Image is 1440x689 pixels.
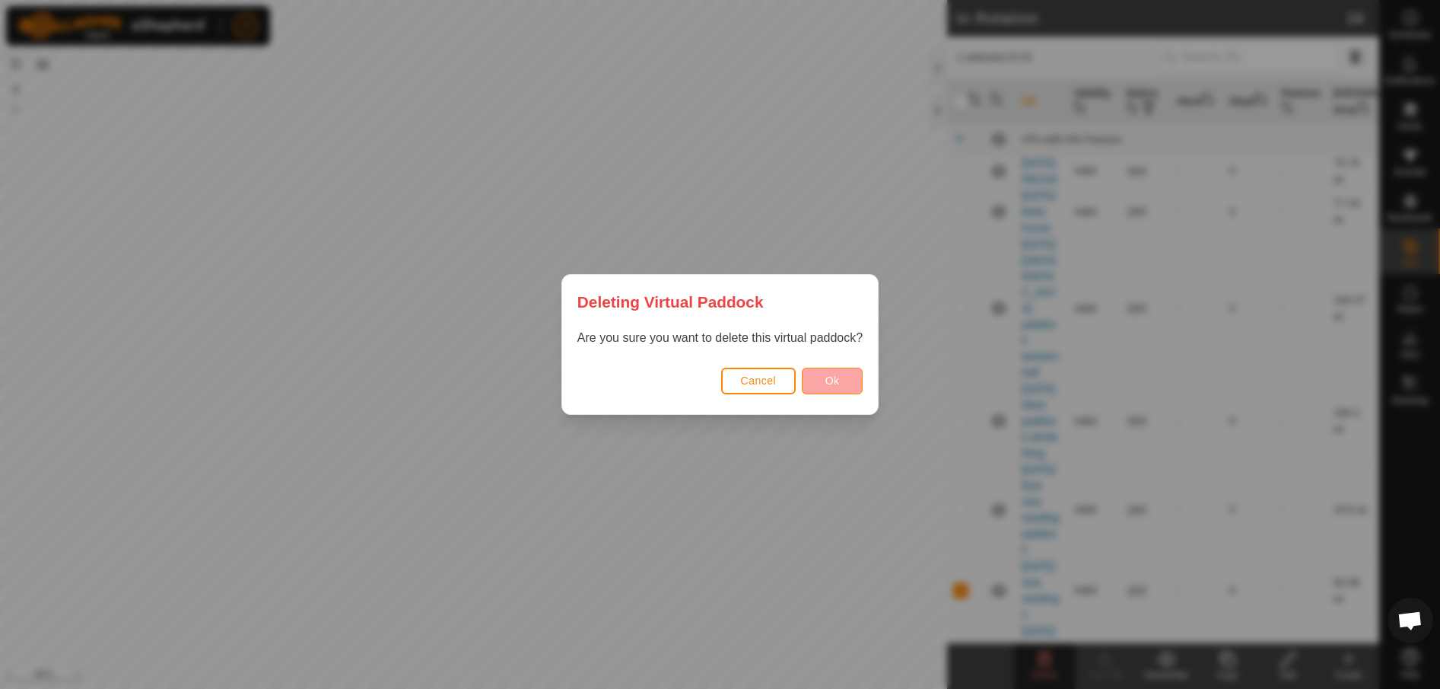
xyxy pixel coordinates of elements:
[741,375,777,387] span: Cancel
[577,290,764,314] span: Deleting Virtual Paddock
[721,368,796,394] button: Cancel
[1388,598,1433,643] div: Open chat
[802,368,863,394] button: Ok
[825,375,840,387] span: Ok
[577,329,863,347] p: Are you sure you want to delete this virtual paddock?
